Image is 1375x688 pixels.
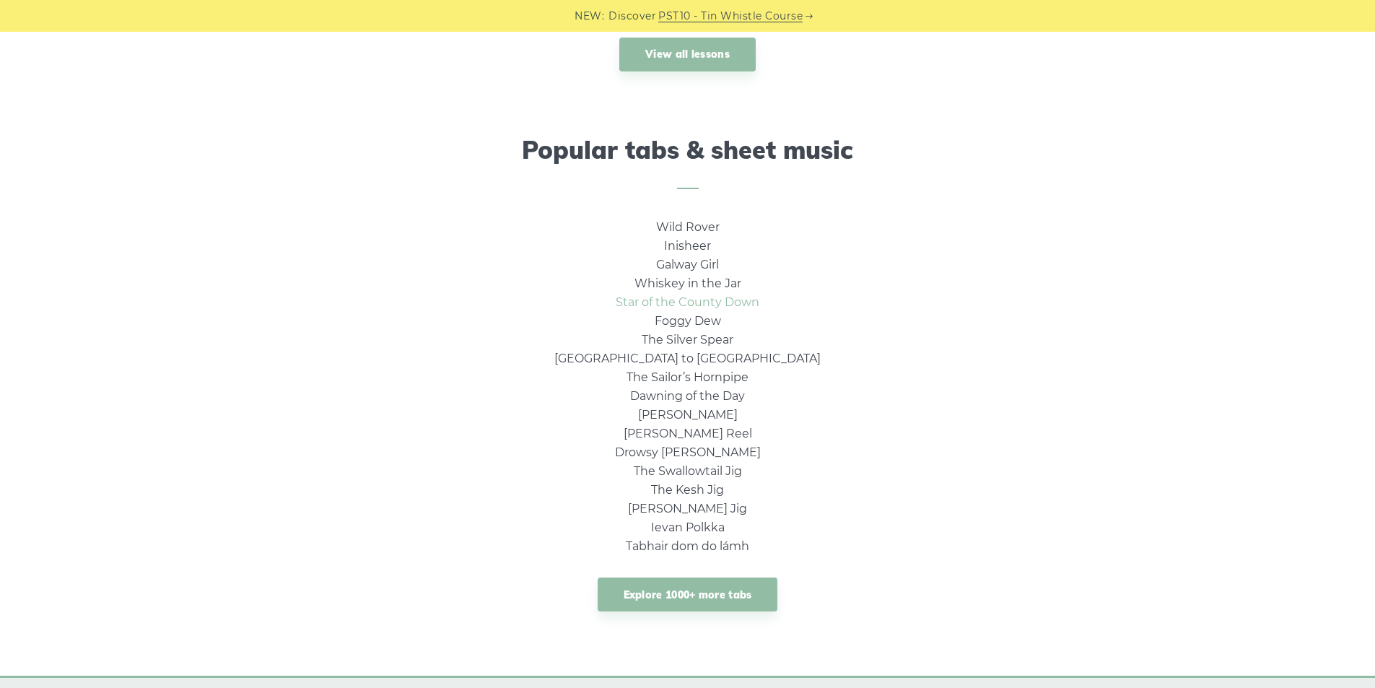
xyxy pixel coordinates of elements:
span: Discover [608,8,656,25]
a: PST10 - Tin Whistle Course [658,8,803,25]
a: The Swallowtail Jig [634,464,742,478]
a: Whiskey in the Jar [634,276,741,290]
a: View all lessons [619,38,756,71]
a: The Kesh Jig [651,483,724,497]
a: Inisheer [664,239,711,253]
a: [PERSON_NAME] [638,408,738,422]
h2: Popular tabs & sheet music [281,136,1095,190]
a: Star of the County Down [616,295,759,309]
span: NEW: [575,8,604,25]
a: Drowsy [PERSON_NAME] [615,445,761,459]
a: The Silver Spear [642,333,733,347]
a: Foggy Dew [655,314,721,328]
a: [PERSON_NAME] Reel [624,427,752,440]
a: [GEOGRAPHIC_DATA] to [GEOGRAPHIC_DATA] [554,352,821,365]
a: The Sailor’s Hornpipe [627,370,748,384]
a: Galway Girl [656,258,719,271]
a: [PERSON_NAME] Jig [628,502,747,515]
a: Ievan Polkka [651,521,725,534]
a: Wild Rover [656,220,720,234]
a: Tabhair dom do lámh [626,539,749,553]
a: Dawning of the Day [630,389,745,403]
a: Explore 1000+ more tabs [598,578,778,611]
